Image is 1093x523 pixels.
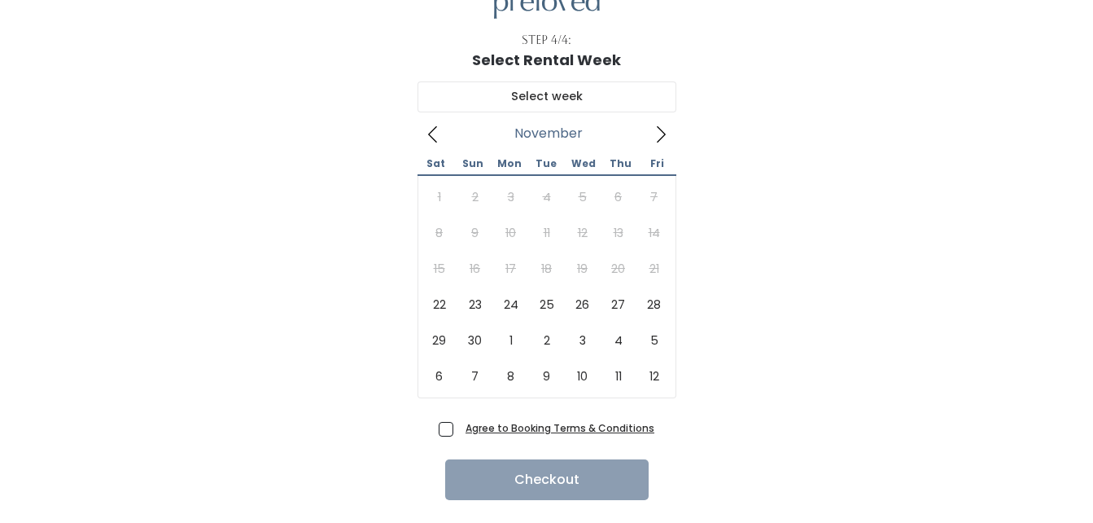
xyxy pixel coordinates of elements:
[601,358,636,394] span: December 11, 2025
[418,81,676,112] input: Select week
[565,287,601,323] span: November 26, 2025
[602,159,639,169] span: Thu
[445,459,649,500] button: Checkout
[493,287,529,323] span: November 24, 2025
[472,52,621,68] h1: Select Rental Week
[418,159,454,169] span: Sat
[601,323,636,358] span: December 4, 2025
[639,159,675,169] span: Fri
[491,159,527,169] span: Mon
[422,358,457,394] span: December 6, 2025
[493,358,529,394] span: December 8, 2025
[529,287,565,323] span: November 25, 2025
[522,32,571,49] div: Step 4/4:
[457,323,493,358] span: November 30, 2025
[636,287,672,323] span: November 28, 2025
[466,421,654,435] a: Agree to Booking Terms & Conditions
[514,130,583,137] span: November
[636,358,672,394] span: December 12, 2025
[528,159,565,169] span: Tue
[454,159,491,169] span: Sun
[529,323,565,358] span: December 2, 2025
[457,358,493,394] span: December 7, 2025
[422,323,457,358] span: November 29, 2025
[565,323,601,358] span: December 3, 2025
[529,358,565,394] span: December 9, 2025
[565,159,601,169] span: Wed
[493,323,529,358] span: December 1, 2025
[457,287,493,323] span: November 23, 2025
[601,287,636,323] span: November 27, 2025
[422,287,457,323] span: November 22, 2025
[636,323,672,358] span: December 5, 2025
[565,358,601,394] span: December 10, 2025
